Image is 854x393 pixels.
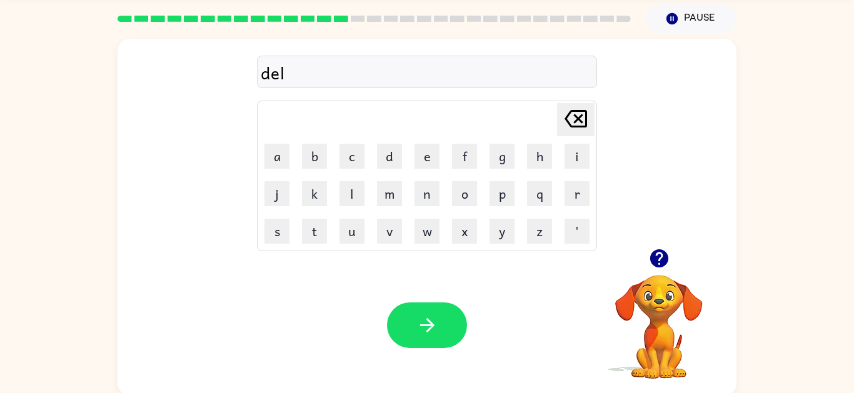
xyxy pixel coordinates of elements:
[452,181,477,206] button: o
[377,144,402,169] button: d
[414,181,440,206] button: n
[490,181,515,206] button: p
[339,144,364,169] button: c
[302,219,327,244] button: t
[264,144,289,169] button: a
[596,256,721,381] video: Your browser must support playing .mp4 files to use Literably. Please try using another browser.
[264,219,289,244] button: s
[339,219,364,244] button: u
[414,144,440,169] button: e
[565,219,590,244] button: '
[527,144,552,169] button: h
[527,219,552,244] button: z
[339,181,364,206] button: l
[264,181,289,206] button: j
[490,219,515,244] button: y
[302,144,327,169] button: b
[261,59,593,86] div: del
[452,144,477,169] button: f
[490,144,515,169] button: g
[377,181,402,206] button: m
[302,181,327,206] button: k
[565,144,590,169] button: i
[646,4,736,33] button: Pause
[452,219,477,244] button: x
[377,219,402,244] button: v
[565,181,590,206] button: r
[527,181,552,206] button: q
[414,219,440,244] button: w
